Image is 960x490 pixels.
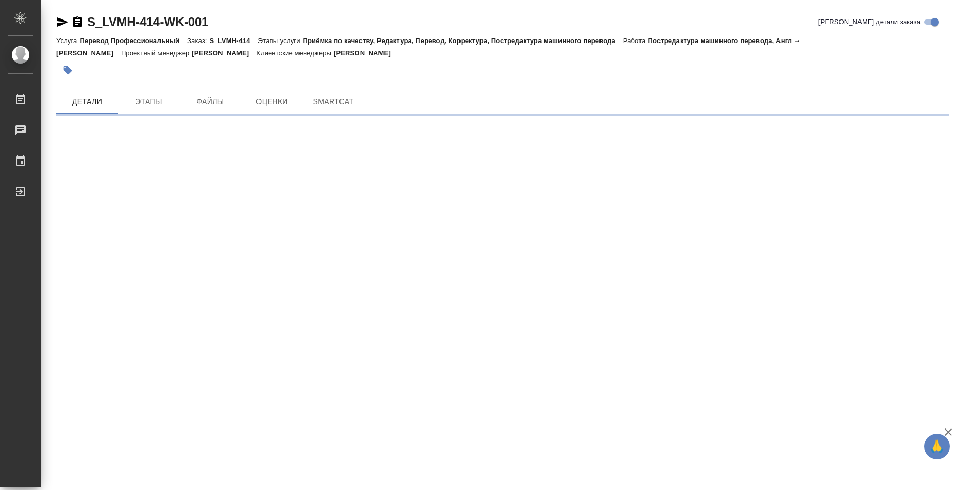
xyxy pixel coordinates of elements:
span: Детали [63,95,112,108]
p: Приёмка по качеству, Редактура, Перевод, Корректура, Постредактура машинного перевода [303,37,623,45]
p: Заказ: [187,37,209,45]
p: Перевод Профессиональный [79,37,187,45]
p: [PERSON_NAME] [192,49,256,57]
button: 🙏 [924,434,950,459]
p: [PERSON_NAME] [334,49,398,57]
button: Скопировать ссылку [71,16,84,28]
p: Работа [623,37,648,45]
button: Скопировать ссылку для ЯМессенджера [56,16,69,28]
span: SmartCat [309,95,358,108]
span: Оценки [247,95,296,108]
p: Проектный менеджер [121,49,192,57]
p: Этапы услуги [258,37,303,45]
span: Этапы [124,95,173,108]
p: Услуга [56,37,79,45]
span: 🙏 [928,436,946,457]
span: Файлы [186,95,235,108]
button: Добавить тэг [56,59,79,81]
p: S_LVMH-414 [210,37,258,45]
a: S_LVMH-414-WK-001 [87,15,208,29]
p: Клиентские менеджеры [256,49,334,57]
span: [PERSON_NAME] детали заказа [818,17,921,27]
